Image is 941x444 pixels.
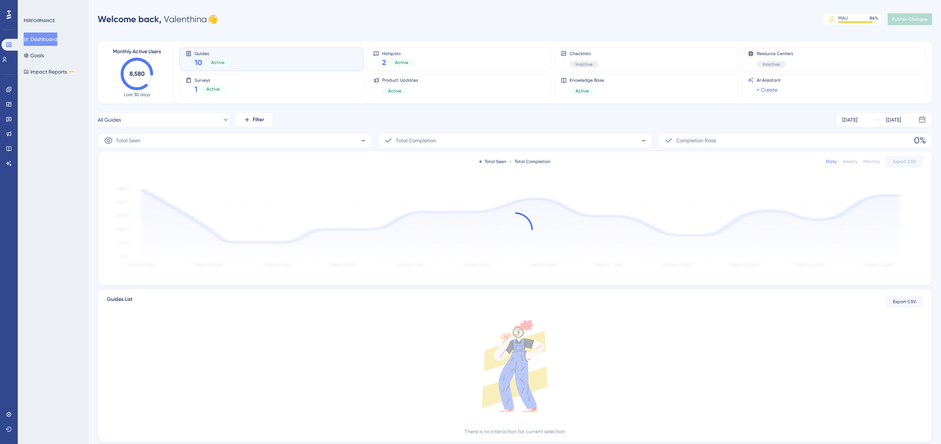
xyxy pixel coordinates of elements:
[886,296,923,308] button: Export CSV
[757,51,793,57] span: Resource Centers
[396,136,436,145] span: Total Completion
[509,159,550,165] div: Total Completion
[843,159,857,165] div: Weekly
[116,136,141,145] span: Total Seen
[465,427,565,436] div: There is no interaction for current selection
[388,88,401,94] span: Active
[98,112,229,127] button: All Guides
[570,77,604,83] span: Knowledge Base
[361,135,365,146] span: -
[382,57,386,68] span: 2
[195,77,226,82] span: Surveys
[757,85,778,94] a: + Create
[892,16,928,22] span: Publish Changes
[863,159,880,165] div: Monthly
[893,159,916,165] span: Export CSV
[98,115,121,124] span: All Guides
[842,115,857,124] div: [DATE]
[235,112,272,127] button: Filter
[24,65,75,78] button: Impact ReportsBETA
[870,15,878,21] div: 86 %
[479,159,506,165] div: Total Seen
[888,13,932,25] button: Publish Changes
[676,136,716,145] span: Completion Rate
[914,135,926,146] span: 0%
[641,135,646,146] span: -
[107,295,132,308] span: Guides List
[886,156,923,167] button: Export CSV
[195,57,202,68] span: 10
[253,115,264,124] span: Filter
[576,61,593,67] span: Inactive
[98,14,162,24] span: Welcome back,
[24,18,55,24] div: PERFORMANCE
[395,60,408,65] span: Active
[68,70,75,74] div: BETA
[382,77,418,83] span: Product Updates
[195,84,198,94] span: 1
[24,49,44,62] button: Goals
[124,92,150,98] span: Last 30 days
[763,61,780,67] span: Inactive
[576,88,589,94] span: Active
[893,299,916,305] span: Export CSV
[113,47,161,56] span: Monthly Active Users
[211,60,225,65] span: Active
[206,86,220,92] span: Active
[382,51,414,56] span: Hotspots
[886,115,901,124] div: [DATE]
[129,70,145,77] text: 8,580
[826,159,837,165] div: Daily
[98,13,218,25] div: Valenthina 👋
[195,51,230,56] span: Guides
[757,77,781,83] span: AI Assistant
[570,51,598,57] span: Checklists
[24,33,57,46] button: Dashboard
[838,15,848,21] div: MAU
